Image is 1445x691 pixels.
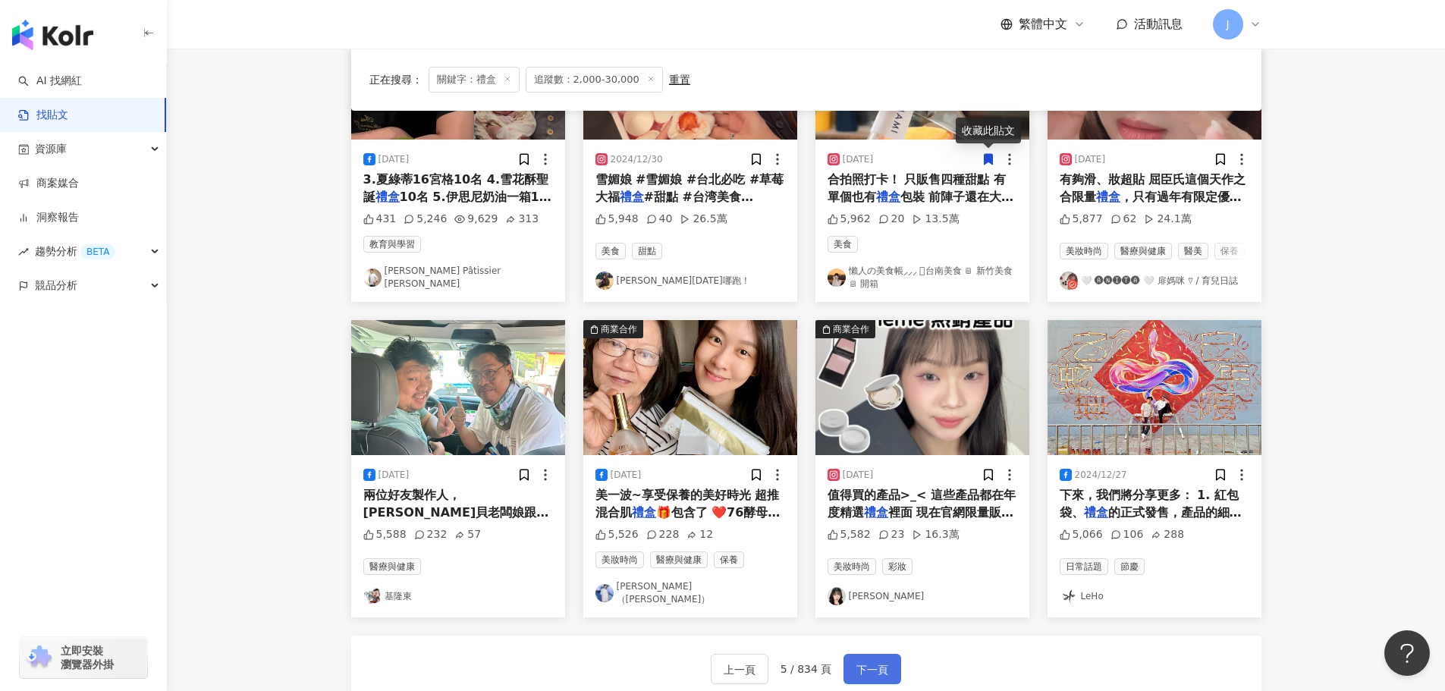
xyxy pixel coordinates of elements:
div: 13.5萬 [912,212,959,227]
div: post-image商業合作 [815,320,1029,455]
span: 資源庫 [35,132,67,166]
span: 保養 [1214,243,1245,259]
div: 5,526 [595,527,639,542]
span: 美妝時尚 [1060,243,1108,259]
div: 24.1萬 [1144,212,1191,227]
div: [DATE] [611,469,642,482]
button: 上一頁 [711,654,768,684]
div: 232 [414,527,448,542]
span: 美一波~享受保養的美好時光 超推混合肌 [595,488,780,519]
img: KOL Avatar [828,587,846,605]
img: KOL Avatar [595,584,614,602]
div: 16.3萬 [912,527,959,542]
span: 5 / 834 頁 [781,663,832,675]
mark: 禮盒 [864,505,888,520]
div: 26.5萬 [680,212,727,227]
span: 活動訊息 [1134,17,1183,31]
span: 10名 5.伊思尼奶油一箱10名 6 [363,190,551,221]
div: 商業合作 [601,322,637,337]
div: 重置 [669,74,690,86]
mark: 禮盒 [375,190,400,204]
img: KOL Avatar [828,269,846,287]
img: post-image [583,320,797,455]
img: post-image [1048,320,1261,455]
span: 正在搜尋 ： [369,74,423,86]
span: 醫療與健康 [1114,243,1172,259]
span: 美妝時尚 [595,551,644,568]
span: 醫療與健康 [650,551,708,568]
button: 下一頁 [843,654,901,684]
div: 5,948 [595,212,639,227]
span: 的正式發售，產品的細節。 2. 壁畫 [1060,505,1242,536]
a: KOL Avatar懶人の美食帳⸝⸝⸝ 𓍯台南美食 ꊞ 新竹美食 ꊞ 開箱 [828,265,1017,291]
span: ，只有過年有限定優惠哦 原價$110 [1060,190,1242,221]
mark: 禮盒 [620,190,644,204]
div: [DATE] [379,153,410,166]
img: post-image [351,320,565,455]
span: 教育與學習 [363,236,421,253]
span: 兩位好友製作人，[PERSON_NAME]貝老闆娘跟老闆的 [363,488,549,536]
div: 收藏此貼文 [956,118,1021,143]
a: KOL AvatarLeHo [1060,587,1249,605]
a: KOL Avatar基隆東 [363,587,553,605]
div: 5,246 [404,212,447,227]
mark: 禮盒 [632,505,656,520]
div: [DATE] [843,153,874,166]
div: BETA [80,244,115,259]
div: 313 [505,212,539,227]
span: 下來，我們將分享更多： 1. 紅包袋、 [1060,488,1239,519]
img: KOL Avatar [1060,272,1078,290]
span: 追蹤數：2,000-30,000 [526,67,663,93]
span: 醫療與健康 [363,558,421,575]
span: 包裝 前陣子還在大排長龍不過最近去已 [828,190,1014,221]
div: 12 [686,527,713,542]
div: 40 [646,212,673,227]
span: 上一頁 [724,661,755,679]
span: 保養 [714,551,744,568]
mark: 禮盒 [1096,190,1120,204]
a: 洞察報告 [18,210,79,225]
div: 2024/12/30 [611,153,663,166]
span: 繁體中文 [1019,16,1067,33]
div: 9,629 [454,212,498,227]
mark: 禮盒 [876,190,900,204]
div: 228 [646,527,680,542]
span: 立即安裝 瀏覽器外掛 [61,644,114,671]
mark: 禮盒 [1084,505,1108,520]
span: 彩妝 [882,558,913,575]
span: 節慶 [1114,558,1145,575]
span: 競品分析 [35,269,77,303]
div: 106 [1110,527,1144,542]
img: KOL Avatar [363,269,382,287]
span: 美妝時尚 [828,558,876,575]
a: chrome extension立即安裝 瀏覽器外掛 [20,637,147,678]
a: KOL Avatar[PERSON_NAME] [828,587,1017,605]
div: 62 [1110,212,1137,227]
div: 23 [878,527,905,542]
span: 趨勢分析 [35,234,115,269]
a: KOL Avatar[PERSON_NAME] Pâtissier [PERSON_NAME] [363,265,553,291]
img: logo [12,20,93,50]
img: chrome extension [24,645,54,670]
span: J [1226,16,1229,33]
span: 雪媚娘 #雪媚娘 #台北必吃 #草莓大福 [595,172,784,203]
div: 431 [363,212,397,227]
span: 值得買的產品>_< 這些產品都在年度精選 [828,488,1016,519]
div: 5,962 [828,212,871,227]
a: KOL Avatar[PERSON_NAME][DATE]哪跑！ [595,272,785,290]
div: post-image商業合作 [583,320,797,455]
div: 2024/12/27 [1075,469,1127,482]
span: 關鍵字：禮盒 [429,67,520,93]
img: KOL Avatar [595,272,614,290]
span: 美食 [595,243,626,259]
img: KOL Avatar [1060,587,1078,605]
div: 20 [878,212,905,227]
div: 5,877 [1060,212,1103,227]
div: 商業合作 [833,322,869,337]
span: 美食 [828,236,858,253]
span: 🎁包含了 ❤️76酵母胺基酸淨膚潔 [595,505,781,536]
span: 日常話題 [1060,558,1108,575]
div: [DATE] [843,469,874,482]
